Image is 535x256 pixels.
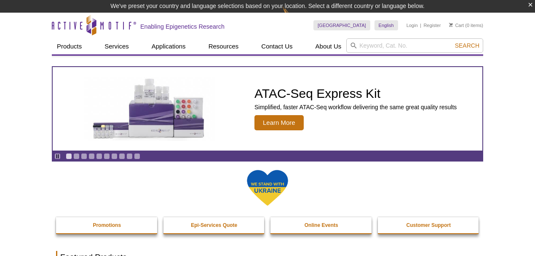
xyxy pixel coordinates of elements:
input: Keyword, Cat. No. [346,38,483,53]
img: Change Here [283,6,305,26]
a: Resources [203,38,244,54]
a: Services [99,38,134,54]
a: Go to slide 9 [126,153,133,159]
a: Contact Us [256,38,297,54]
a: Products [52,38,87,54]
a: [GEOGRAPHIC_DATA] [313,20,370,30]
p: Simplified, faster ATAC-Seq workflow delivering the same great quality results [254,103,457,111]
li: | [420,20,421,30]
h2: ATAC-Seq Express Kit [254,87,457,100]
a: Go to slide 7 [111,153,118,159]
a: Go to slide 2 [73,153,80,159]
a: Register [423,22,441,28]
span: Search [455,42,479,49]
a: Applications [147,38,191,54]
a: Go to slide 5 [96,153,102,159]
img: Your Cart [449,23,453,27]
a: Online Events [270,217,372,233]
li: (0 items) [449,20,483,30]
strong: Epi-Services Quote [191,222,237,228]
h2: Enabling Epigenetics Research [140,23,225,30]
span: Learn More [254,115,304,130]
a: Go to slide 3 [81,153,87,159]
a: ATAC-Seq Express Kit ATAC-Seq Express Kit Simplified, faster ATAC-Seq workflow delivering the sam... [53,67,482,151]
a: Customer Support [378,217,480,233]
a: Cart [449,22,464,28]
strong: Customer Support [407,222,451,228]
a: Promotions [56,217,158,233]
a: Go to slide 4 [88,153,95,159]
button: Search [452,42,482,49]
img: We Stand With Ukraine [246,169,289,207]
strong: Promotions [93,222,121,228]
a: Toggle autoplay [54,153,61,159]
a: Login [407,22,418,28]
a: Go to slide 8 [119,153,125,159]
a: English [374,20,398,30]
strong: Online Events [305,222,338,228]
a: Go to slide 6 [104,153,110,159]
a: Epi-Services Quote [163,217,265,233]
a: Go to slide 10 [134,153,140,159]
article: ATAC-Seq Express Kit [53,67,482,151]
img: ATAC-Seq Express Kit [80,77,219,141]
a: About Us [310,38,347,54]
a: Go to slide 1 [66,153,72,159]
